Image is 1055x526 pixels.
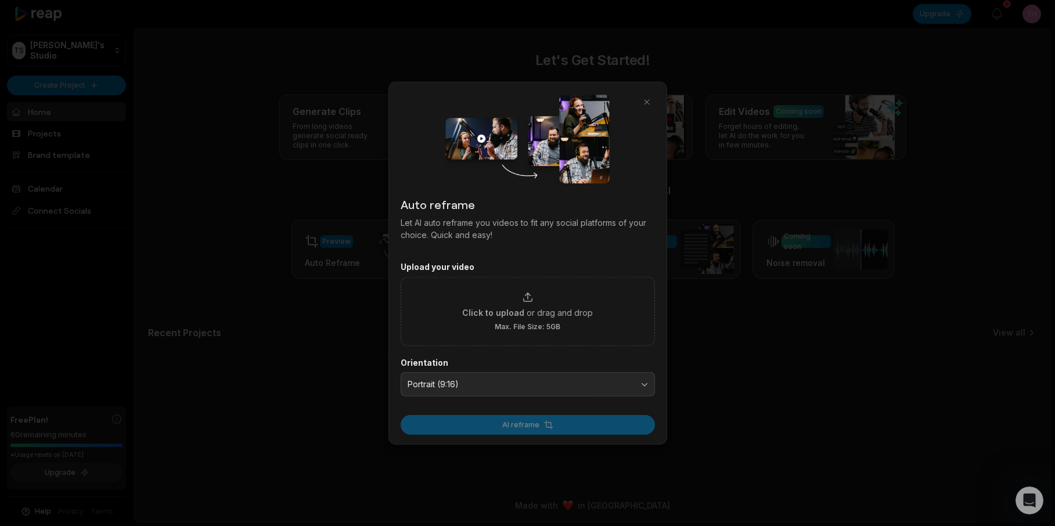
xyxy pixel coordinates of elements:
[401,217,655,241] p: Let AI auto reframe you videos to fit any social platforms of your choice. Quick and easy!
[527,306,593,318] span: or drag and drop
[445,94,610,184] img: auto_reframe_dialog.png
[401,372,655,397] button: Portrait (9:16)
[462,306,524,318] span: Click to upload
[401,357,655,368] label: Orientation
[401,196,655,213] h2: Auto reframe
[401,262,655,272] label: Upload your video
[495,322,560,331] span: Max. File Size: 5GB
[408,379,632,390] span: Portrait (9:16)
[1016,487,1043,514] iframe: Intercom live chat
